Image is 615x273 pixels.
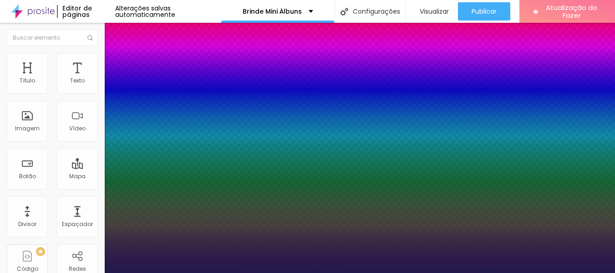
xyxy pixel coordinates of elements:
input: Buscar elemento [7,30,98,46]
font: Divisor [18,220,36,228]
img: Ícone [87,35,93,41]
font: Visualizar [420,7,449,16]
font: Alterações salvas automaticamente [115,4,175,19]
font: Brinde Mini Álbuns [243,7,302,16]
font: Imagem [15,124,40,132]
font: Mapa [69,172,86,180]
font: Espaçador [62,220,93,228]
font: Botão [19,172,36,180]
font: Atualização do Fazer [546,3,597,20]
font: Texto [70,77,85,84]
button: Visualizar [406,2,458,21]
font: Editor de páginas [62,4,92,19]
font: Título [20,77,35,84]
button: Publicar [458,2,510,21]
font: Publicar [472,7,497,16]
font: Configurações [353,7,400,16]
img: Ícone [341,8,348,15]
font: Vídeo [69,124,86,132]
